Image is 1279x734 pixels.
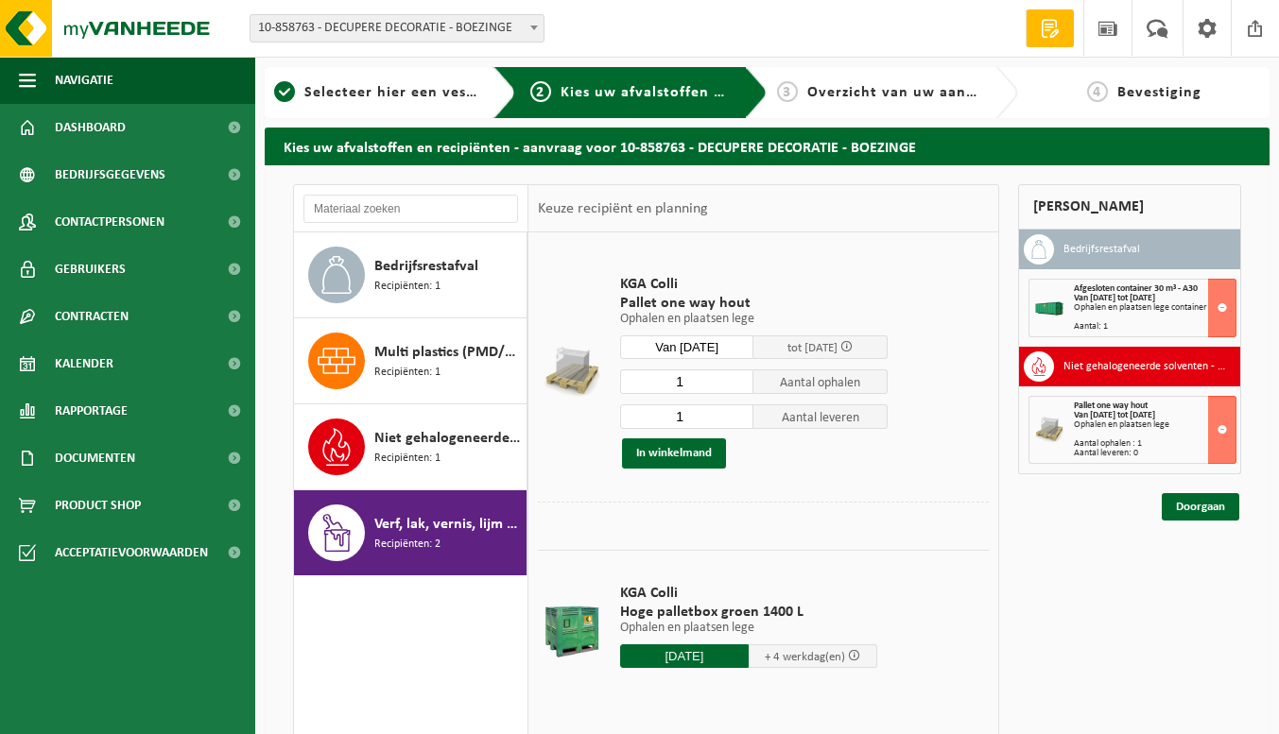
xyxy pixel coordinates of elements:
[55,246,126,293] span: Gebruikers
[265,128,1270,164] h2: Kies uw afvalstoffen en recipiënten - aanvraag voor 10-858763 - DECUPERE DECORATIE - BOEZINGE
[1074,449,1236,458] div: Aantal leveren: 0
[55,104,126,151] span: Dashboard
[1117,85,1201,100] span: Bevestiging
[374,536,441,554] span: Recipiënten: 2
[304,85,509,100] span: Selecteer hier een vestiging
[1162,493,1239,521] a: Doorgaan
[561,85,821,100] span: Kies uw afvalstoffen en recipiënten
[374,278,441,296] span: Recipiënten: 1
[274,81,478,104] a: 1Selecteer hier een vestiging
[55,529,208,576] span: Acceptatievoorwaarden
[274,81,295,102] span: 1
[620,335,754,359] input: Selecteer datum
[620,622,877,635] p: Ophalen en plaatsen lege
[530,81,551,102] span: 2
[55,57,113,104] span: Navigatie
[1074,322,1236,332] div: Aantal: 1
[55,293,129,340] span: Contracten
[55,482,141,529] span: Product Shop
[1074,420,1236,430] div: Ophalen en plaatsen lege
[1074,401,1148,411] span: Pallet one way hout
[528,185,717,232] div: Keuze recipiënt en planning
[753,404,888,429] span: Aantal leveren
[55,151,165,198] span: Bedrijfsgegevens
[1074,439,1236,449] div: Aantal ophalen : 1
[55,387,128,435] span: Rapportage
[620,294,888,313] span: Pallet one way hout
[250,14,544,43] span: 10-858763 - DECUPERE DECORATIE - BOEZINGE
[1074,283,1198,294] span: Afgesloten container 30 m³ - A30
[1074,303,1236,313] div: Ophalen en plaatsen lege container
[777,81,798,102] span: 3
[620,603,877,622] span: Hoge palletbox groen 1400 L
[303,195,518,223] input: Materiaal zoeken
[251,15,544,42] span: 10-858763 - DECUPERE DECORATIE - BOEZINGE
[55,340,113,387] span: Kalender
[1087,81,1108,102] span: 4
[374,427,522,450] span: Niet gehalogeneerde solventen - hoogcalorisch in kleinverpakking
[1074,293,1155,303] strong: Van [DATE] tot [DATE]
[765,651,845,663] span: + 4 werkdag(en)
[620,644,749,668] input: Selecteer datum
[807,85,1007,100] span: Overzicht van uw aanvraag
[1074,410,1155,420] strong: Van [DATE] tot [DATE]
[294,490,527,575] button: Verf, lak, vernis, lijm en inkt, industrieel in kleinverpakking Recipiënten: 2
[374,450,441,468] span: Recipiënten: 1
[1063,234,1140,265] h3: Bedrijfsrestafval
[55,435,135,482] span: Documenten
[374,255,478,278] span: Bedrijfsrestafval
[55,198,164,246] span: Contactpersonen
[374,513,522,536] span: Verf, lak, vernis, lijm en inkt, industrieel in kleinverpakking
[622,438,726,469] button: In winkelmand
[1063,351,1226,382] h3: Niet gehalogeneerde solventen - hoogcalorisch in kleinverpakking
[787,342,838,354] span: tot [DATE]
[294,232,527,318] button: Bedrijfsrestafval Recipiënten: 1
[620,275,888,294] span: KGA Colli
[374,341,522,364] span: Multi plastics (PMD/harde kunststoffen/spanbanden/EPS/folie naturel/folie gemengd)
[294,404,527,490] button: Niet gehalogeneerde solventen - hoogcalorisch in kleinverpakking Recipiënten: 1
[1018,184,1241,230] div: [PERSON_NAME]
[294,318,527,404] button: Multi plastics (PMD/harde kunststoffen/spanbanden/EPS/folie naturel/folie gemengd) Recipiënten: 1
[753,369,888,394] span: Aantal ophalen
[620,313,888,326] p: Ophalen en plaatsen lege
[374,364,441,382] span: Recipiënten: 1
[620,584,877,603] span: KGA Colli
